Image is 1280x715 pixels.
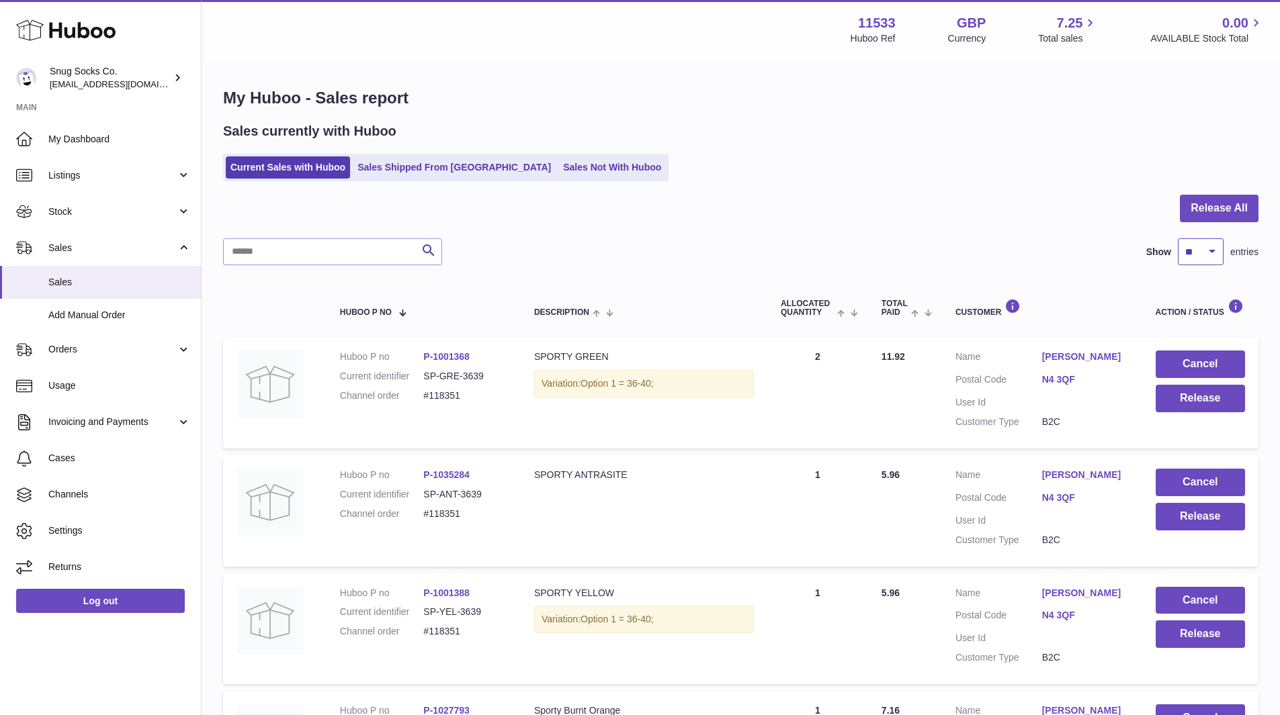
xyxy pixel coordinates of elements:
[423,370,507,383] dd: SP-GRE-3639
[882,587,900,598] span: 5.96
[423,587,470,598] a: P-1001388
[948,32,986,45] div: Currency
[581,378,654,389] span: Option 1 = 36-40;
[1156,587,1245,614] button: Cancel
[882,351,905,362] span: 11.92
[1042,491,1129,504] a: N4 3QF
[340,469,424,481] dt: Huboo P no
[1156,350,1245,378] button: Cancel
[851,32,896,45] div: Huboo Ref
[1042,609,1129,622] a: N4 3QF
[957,14,986,32] strong: GBP
[226,156,350,179] a: Current Sales with Huboo
[340,389,424,402] dt: Channel order
[767,455,868,567] td: 1
[1042,534,1129,546] dd: B2C
[423,625,507,638] dd: #118351
[781,299,834,317] span: ALLOCATED Quantity
[767,573,868,685] td: 1
[858,14,896,32] strong: 11533
[423,351,470,362] a: P-1001368
[581,614,654,624] span: Option 1 = 36-40;
[48,488,191,501] span: Channels
[534,370,754,397] div: Variation:
[955,609,1042,625] dt: Postal Code
[50,79,198,89] span: [EMAIL_ADDRESS][DOMAIN_NAME]
[1057,14,1083,32] span: 7.25
[48,452,191,465] span: Cases
[237,350,304,418] img: no-photo.jpg
[50,65,171,91] div: Snug Socks Co.
[534,587,754,600] div: SPORTY YELLOW
[223,87,1258,109] h1: My Huboo - Sales report
[534,308,589,317] span: Description
[1146,246,1171,258] label: Show
[534,606,754,633] div: Variation:
[1042,350,1129,363] a: [PERSON_NAME]
[955,632,1042,645] dt: User Id
[955,514,1042,527] dt: User Id
[48,276,191,289] span: Sales
[423,488,507,501] dd: SP-ANT-3639
[340,508,424,520] dt: Channel order
[16,68,36,88] img: info@snugsocks.co.uk
[340,370,424,383] dt: Current identifier
[1042,469,1129,481] a: [PERSON_NAME]
[48,169,177,182] span: Listings
[882,469,900,480] span: 5.96
[340,488,424,501] dt: Current identifier
[767,337,868,448] td: 2
[1230,246,1258,258] span: entries
[955,469,1042,485] dt: Name
[1150,32,1264,45] span: AVAILABLE Stock Total
[534,350,754,363] div: SPORTY GREEN
[48,379,191,392] span: Usage
[48,343,177,356] span: Orders
[1042,587,1129,600] a: [PERSON_NAME]
[1180,195,1258,222] button: Release All
[48,524,191,537] span: Settings
[48,205,177,218] span: Stock
[48,242,177,254] span: Sales
[1156,620,1245,648] button: Release
[48,416,177,428] span: Invoicing and Payments
[534,469,754,481] div: SPORTY ANTRASITE
[955,491,1042,508] dt: Postal Code
[1150,14,1264,45] a: 0.00 AVAILABLE Stock Total
[955,651,1042,664] dt: Customer Type
[1222,14,1248,32] span: 0.00
[340,587,424,600] dt: Huboo P no
[223,122,396,140] h2: Sales currently with Huboo
[340,606,424,618] dt: Current identifier
[1156,299,1245,317] div: Action / Status
[340,308,392,317] span: Huboo P no
[353,156,556,179] a: Sales Shipped From [GEOGRAPHIC_DATA]
[340,350,424,363] dt: Huboo P no
[237,469,304,536] img: no-photo.jpg
[48,309,191,322] span: Add Manual Order
[16,589,185,613] a: Log out
[48,133,191,146] span: My Dashboard
[882,299,908,317] span: Total paid
[955,416,1042,428] dt: Customer Type
[1156,503,1245,530] button: Release
[423,469,470,480] a: P-1035284
[955,350,1042,367] dt: Name
[1038,14,1098,45] a: 7.25 Total sales
[1042,373,1129,386] a: N4 3QF
[1156,385,1245,412] button: Release
[1042,651,1129,664] dd: B2C
[955,587,1042,603] dt: Name
[558,156,666,179] a: Sales Not With Huboo
[1038,32,1098,45] span: Total sales
[423,606,507,618] dd: SP-YEL-3639
[955,534,1042,546] dt: Customer Type
[423,508,507,520] dd: #118351
[48,561,191,573] span: Returns
[1156,469,1245,496] button: Cancel
[955,396,1042,409] dt: User Id
[423,389,507,402] dd: #118351
[340,625,424,638] dt: Channel order
[955,299,1129,317] div: Customer
[955,373,1042,389] dt: Postal Code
